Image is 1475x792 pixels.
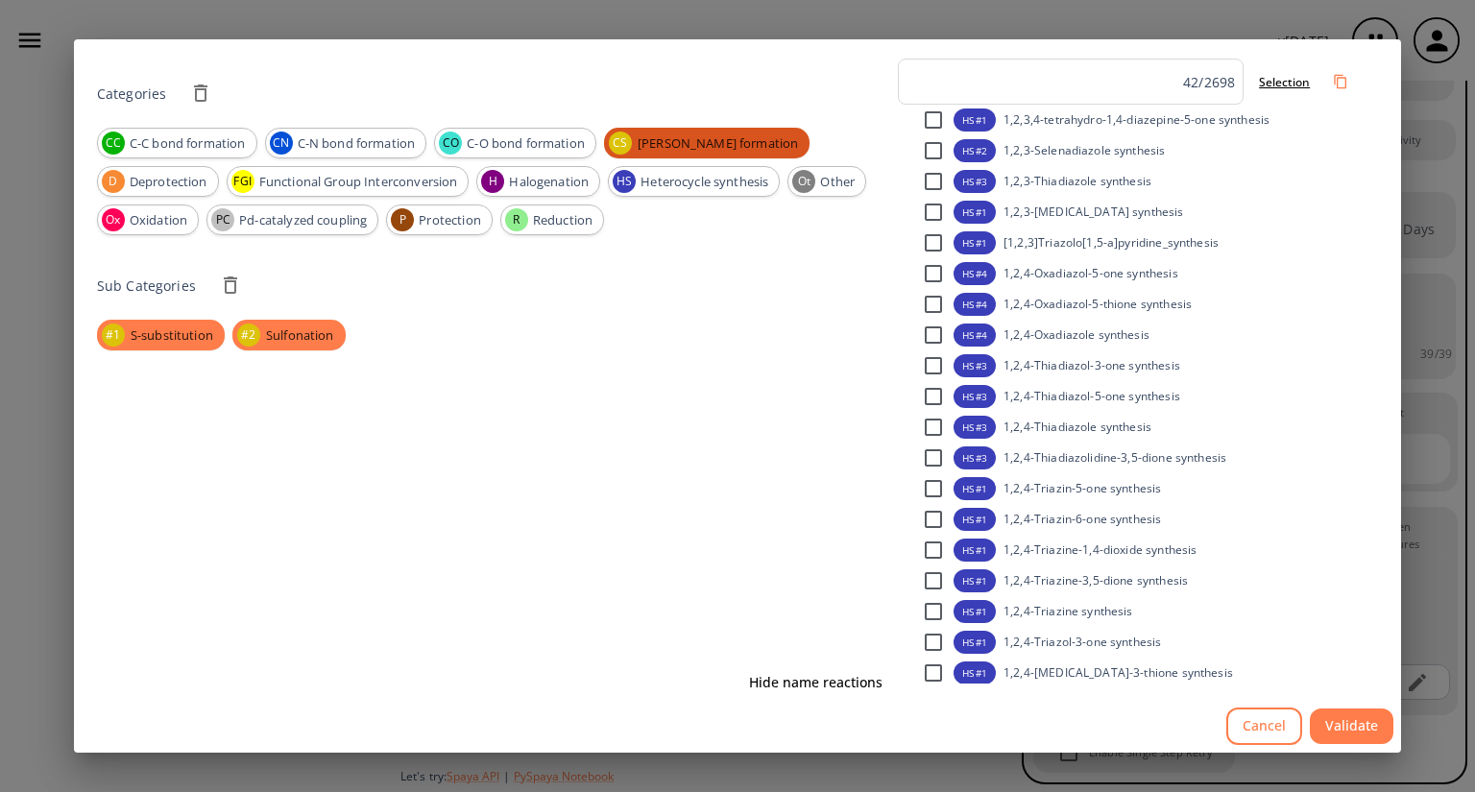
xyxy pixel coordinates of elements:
[974,543,987,558] p: #1
[254,326,346,346] span: Sulfonation
[898,320,1378,350] div: HS#41,2,4-Oxadiazole synthesis
[741,665,890,701] button: Hide name reactions
[974,144,987,158] p: #2
[102,324,125,347] div: #1
[604,128,810,158] div: CS[PERSON_NAME] formation
[1003,420,1151,436] span: 1,2,4-Thiadiazole synthesis
[1003,512,1161,528] span: 1,2,4-Triazin-6-one synthesis
[898,596,1378,627] div: HS#11,2,4-Triazine synthesis
[898,381,1378,412] div: HS#31,2,4-Thiadiazol-5-one synthesis
[97,276,196,296] p: Sub Categories
[229,211,377,230] span: Pd-catalyzed coupling
[97,320,225,350] div: #1S-substitution
[898,504,1378,535] div: HS#11,2,4-Triazin-6-one synthesis
[954,293,996,316] div: HS
[1003,143,1165,159] span: 1,2,3-Selenadiazole synthesis
[954,354,996,377] div: HS
[1310,708,1393,744] button: Validate
[1003,542,1197,559] span: 1,2,4-Triazine-1,4-dioxide synthesis
[898,350,1378,381] div: HS#31,2,4-Thiadiazol-3-one synthesis
[630,173,779,192] span: Heterocycle synthesis
[613,170,636,193] div: HS
[102,208,125,231] div: Ox
[974,236,987,251] p: #1
[954,600,996,623] div: HS
[119,211,198,230] span: Oxidation
[974,267,987,281] p: #4
[287,134,426,154] span: C-N bond formation
[898,443,1378,473] div: HS#31,2,4-Thiadiazolidine-3,5-dione synthesis
[626,134,810,154] span: [PERSON_NAME] formation
[974,513,987,527] p: #1
[974,175,987,189] p: #3
[898,289,1378,320] div: HS#41,2,4-Oxadiazol-5-thione synthesis
[974,574,987,588] p: #1
[1251,66,1318,98] button: Selection
[974,451,987,466] p: #3
[898,473,1378,504] div: HS#11,2,4-Triazin-5-one synthesis
[1003,327,1149,344] span: 1,2,4-Oxadiazole synthesis
[974,390,987,404] p: #3
[974,636,987,650] p: #1
[898,105,1378,135] div: HS#11,2,3,4-tetrahydro-1,4-diazepine-5-one synthesis
[974,298,987,312] p: #4
[810,173,865,192] span: Other
[1325,66,1356,97] button: Copy to clipboard
[1003,297,1192,313] span: 1,2,4-Oxadiazol-5-thione synthesis
[954,262,996,285] div: HS
[1003,389,1180,405] span: 1,2,4-Thiadiazol-5-one synthesis
[974,666,987,681] p: #1
[974,205,987,220] p: #1
[954,416,996,439] div: HS
[954,661,996,684] div: HS
[97,166,219,197] div: DDeprotection
[237,324,260,347] div: #2
[974,328,987,343] p: #4
[500,204,604,235] div: RReduction
[954,477,996,500] div: HS
[206,204,378,235] div: PCPd-catalyzed coupling
[456,134,595,154] span: C-O bond formation
[1003,174,1151,190] span: 1,2,3-Thiadiazole synthesis
[1003,112,1269,129] span: 1,2,3,4-tetrahydro-1,4-diazepine-5-one synthesis
[386,204,493,235] div: PProtection
[954,508,996,531] div: HS
[119,173,218,192] span: Deprotection
[974,482,987,496] p: #1
[898,135,1378,166] div: HS#21,2,3-Selenadiazole synthesis
[898,627,1378,658] div: HS#11,2,4-Triazol-3-one synthesis
[898,412,1378,443] div: HS#31,2,4-Thiadiazole synthesis
[1003,635,1161,651] span: 1,2,4-Triazol-3-one synthesis
[476,166,600,197] div: HHalogenation
[787,166,866,197] div: OtOther
[97,128,257,158] div: CCC-C bond formation
[408,211,492,230] span: Protection
[265,128,427,158] div: CNC-N bond formation
[211,208,234,231] div: PC
[97,84,167,103] span: Categories
[954,231,996,254] div: HS
[97,204,199,235] div: OxOxidation
[227,166,470,197] div: FGIFunctional Group Interconversion
[898,166,1378,197] div: HS#31,2,3-Thiadiazole synthesis
[1003,604,1133,620] span: 1,2,4-Triazine synthesis
[231,170,254,193] div: FGI
[954,539,996,562] div: HS
[481,170,504,193] div: H
[954,324,996,347] div: HS
[898,658,1378,688] div: HS#11,2,4-[MEDICAL_DATA]-3-thione synthesis
[1226,708,1302,745] button: Cancel
[898,535,1378,565] div: HS#11,2,4-Triazine-1,4-dioxide synthesis
[232,320,346,350] div: #2Sulfonation
[954,108,996,132] div: HS
[270,132,293,155] div: CN
[522,211,603,230] span: Reduction
[1183,72,1235,92] div: 42 / 2698
[954,139,996,162] div: HS
[1003,235,1219,252] span: [1,2,3]Triazolo[1,5-a]pyridine_synthesis
[954,569,996,592] div: HS
[954,446,996,469] div: HS
[498,173,599,192] span: Halogenation
[974,420,987,435] p: #3
[608,166,780,197] div: HSHeterocycle synthesis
